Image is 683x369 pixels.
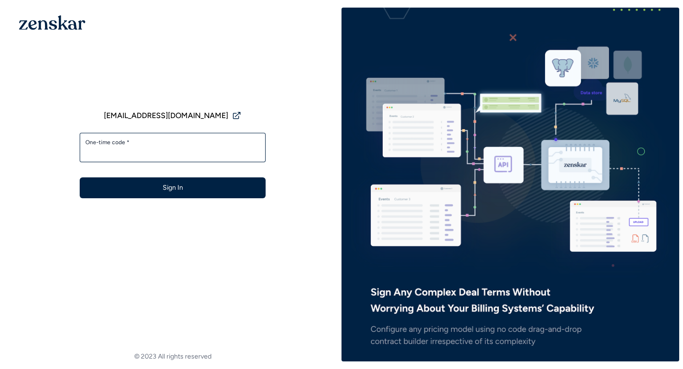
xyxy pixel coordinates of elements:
footer: © 2023 All rights reserved [4,352,341,361]
label: One-time code * [85,138,260,146]
span: [EMAIL_ADDRESS][DOMAIN_NAME] [104,110,228,121]
img: 1OGAJ2xQqyY4LXKgY66KYq0eOWRCkrZdAb3gUhuVAqdWPZE9SRJmCz+oDMSn4zDLXe31Ii730ItAGKgCKgCCgCikA4Av8PJUP... [19,15,85,30]
button: Sign In [80,177,266,198]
